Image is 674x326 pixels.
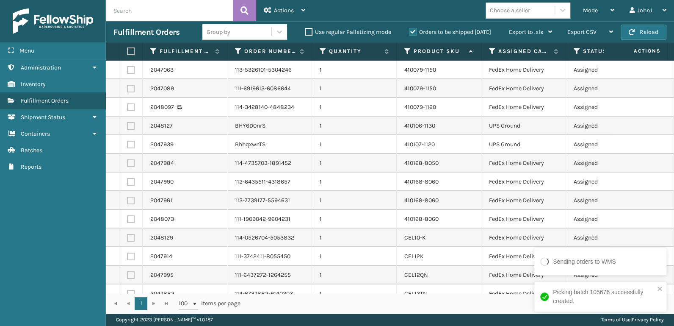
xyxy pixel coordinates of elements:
[404,271,428,279] a: CEL12QN
[481,61,566,79] td: FedEx Home Delivery
[566,154,651,173] td: Assigned
[21,97,69,104] span: Fulfillment Orders
[404,141,435,148] a: 410107-1120
[252,299,665,308] div: 1 - 68 of 68 items
[150,234,173,242] a: 2048129
[227,98,312,117] td: 114-3428140-4848234
[404,103,436,111] a: 410079-1160
[150,271,174,279] a: 2047995
[329,47,380,55] label: Quantity
[404,122,435,129] a: 410106-1130
[566,210,651,228] td: Assigned
[227,210,312,228] td: 111-1909042-9604231
[21,163,41,170] span: Reports
[553,257,616,266] div: Sending orders to WMS
[509,28,543,36] span: Export to .xls
[227,247,312,266] td: 111-3742411-8055450
[404,234,426,241] a: CEL10-K
[312,61,397,79] td: 1
[312,79,397,98] td: 1
[312,98,397,117] td: 1
[312,228,397,247] td: 1
[312,247,397,266] td: 1
[567,28,597,36] span: Export CSV
[150,215,174,223] a: 2048073
[135,297,147,310] a: 1
[207,28,230,36] div: Group by
[312,284,397,303] td: 1
[553,288,655,306] div: Picking batch 105676 successfully created.
[150,178,174,186] a: 2047990
[481,228,566,247] td: FedEx Home Delivery
[244,47,296,55] label: Order Number
[227,154,312,173] td: 114-4735703-1891452
[227,61,312,79] td: 113-5326101-5304246
[607,44,666,58] span: Actions
[274,7,294,14] span: Actions
[227,135,312,154] td: BhhqxwnTS
[312,266,397,284] td: 1
[621,25,666,40] button: Reload
[312,135,397,154] td: 1
[404,197,439,204] a: 410168-8060
[490,6,530,15] div: Choose a seller
[404,66,436,73] a: 410079-1150
[566,191,651,210] td: Assigned
[481,191,566,210] td: FedEx Home Delivery
[21,81,46,88] span: Inventory
[481,247,566,266] td: FedEx Home Delivery
[227,284,312,303] td: 114-6737882-9140203
[113,27,180,37] h3: Fulfillment Orders
[21,64,61,71] span: Administration
[150,66,174,74] a: 2047063
[498,47,550,55] label: Assigned Carrier Service
[150,196,172,205] a: 2047961
[227,173,312,191] td: 112-6435511-4318657
[312,210,397,228] td: 1
[150,84,174,93] a: 2047089
[657,285,663,293] button: close
[404,85,436,92] a: 410079-1150
[21,147,42,154] span: Batches
[481,135,566,154] td: UPS Ground
[566,135,651,154] td: Assigned
[150,103,174,111] a: 2048097
[150,159,174,167] a: 2047984
[481,284,566,303] td: FedEx Home Delivery
[227,79,312,98] td: 111-6919613-6086644
[312,117,397,135] td: 1
[150,252,172,261] a: 2047914
[566,173,651,191] td: Assigned
[179,299,191,308] span: 100
[583,47,634,55] label: Status
[312,154,397,173] td: 1
[481,210,566,228] td: FedEx Home Delivery
[481,154,566,173] td: FedEx Home Delivery
[566,117,651,135] td: Assigned
[312,191,397,210] td: 1
[227,266,312,284] td: 111-6437272-1264255
[566,61,651,79] td: Assigned
[481,79,566,98] td: FedEx Home Delivery
[312,173,397,191] td: 1
[227,117,312,135] td: BHY6D0nrS
[566,98,651,117] td: Assigned
[13,8,93,34] img: logo
[404,253,424,260] a: CEL12K
[227,191,312,210] td: 113-7739177-5594631
[150,140,174,149] a: 2047939
[404,215,439,223] a: 410168-8060
[227,228,312,247] td: 114-0526704-5053832
[414,47,465,55] label: Product SKU
[404,290,427,297] a: CEL12TN
[150,122,173,130] a: 2048127
[404,159,439,167] a: 410168-8050
[21,114,65,121] span: Shipment Status
[481,173,566,191] td: FedEx Home Delivery
[566,228,651,247] td: Assigned
[19,47,34,54] span: Menu
[481,98,566,117] td: FedEx Home Delivery
[481,117,566,135] td: UPS Ground
[116,313,213,326] p: Copyright 2023 [PERSON_NAME]™ v 1.0.187
[409,28,491,36] label: Orders to be shipped [DATE]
